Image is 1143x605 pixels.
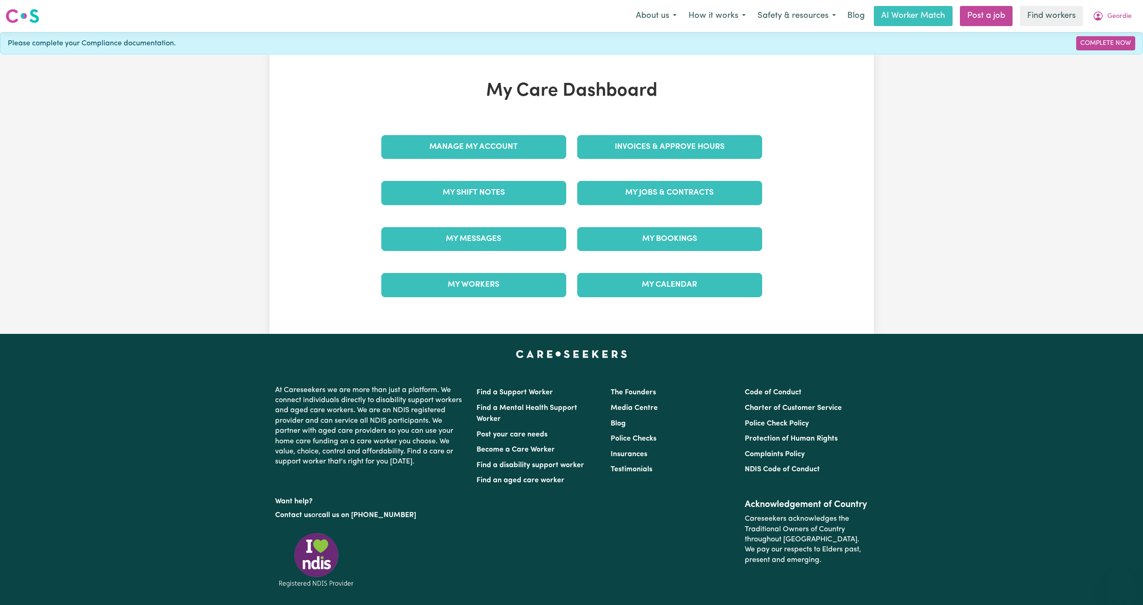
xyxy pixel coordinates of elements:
[318,512,416,519] a: call us on [PHONE_NUMBER]
[745,435,838,442] a: Protection of Human Rights
[960,6,1013,26] a: Post a job
[477,446,555,453] a: Become a Care Worker
[611,389,656,396] a: The Founders
[477,477,564,484] a: Find an aged care worker
[1076,36,1135,50] a: Complete Now
[477,404,577,423] a: Find a Mental Health Support Worker
[1020,6,1083,26] a: Find workers
[745,466,820,473] a: NDIS Code of Conduct
[275,382,466,471] p: At Careseekers we are more than just a platform. We connect individuals directly to disability su...
[275,512,311,519] a: Contact us
[275,493,466,507] p: Want help?
[745,451,805,458] a: Complaints Policy
[745,404,842,412] a: Charter of Customer Service
[1107,11,1132,22] span: Geordie
[842,6,870,26] a: Blog
[630,6,683,26] button: About us
[477,431,547,438] a: Post your care needs
[683,6,752,26] button: How it works
[745,499,868,510] h2: Acknowledgement of Country
[381,227,566,251] a: My Messages
[611,466,652,473] a: Testimonials
[275,507,466,524] p: or
[1087,6,1138,26] button: My Account
[611,451,647,458] a: Insurances
[381,135,566,159] a: Manage My Account
[516,350,627,358] a: Careseekers home page
[745,420,809,427] a: Police Check Policy
[577,135,762,159] a: Invoices & Approve Hours
[477,389,553,396] a: Find a Support Worker
[376,80,768,102] h1: My Care Dashboard
[745,389,802,396] a: Code of Conduct
[8,38,176,49] span: Please complete your Compliance documentation.
[381,273,566,297] a: My Workers
[611,420,626,427] a: Blog
[577,273,762,297] a: My Calendar
[874,6,953,26] a: AI Worker Match
[745,510,868,569] p: Careseekers acknowledges the Traditional Owners of Country throughout [GEOGRAPHIC_DATA]. We pay o...
[611,404,658,412] a: Media Centre
[5,8,39,24] img: Careseekers logo
[752,6,842,26] button: Safety & resources
[1106,568,1136,598] iframe: Button to launch messaging window, conversation in progress
[577,181,762,205] a: My Jobs & Contracts
[275,531,358,589] img: Registered NDIS provider
[381,181,566,205] a: My Shift Notes
[611,435,656,442] a: Police Checks
[5,5,39,27] a: Careseekers logo
[477,462,584,469] a: Find a disability support worker
[577,227,762,251] a: My Bookings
